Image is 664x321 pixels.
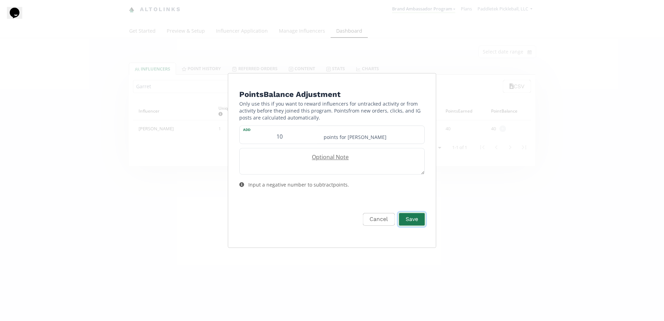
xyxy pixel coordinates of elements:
label: Add [240,126,319,132]
p: Only use this if you want to reward influencers for untracked activity or from activity before th... [239,100,425,121]
label: Optional Note [240,153,417,161]
div: points for [PERSON_NAME] [319,126,424,143]
div: Edit Program [228,73,436,248]
button: Cancel [363,213,395,226]
button: Save [398,212,426,227]
h4: Points Balance Adjustment [239,89,425,100]
iframe: chat widget [7,7,29,28]
div: Input a negative number to subtract points . [248,181,349,188]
